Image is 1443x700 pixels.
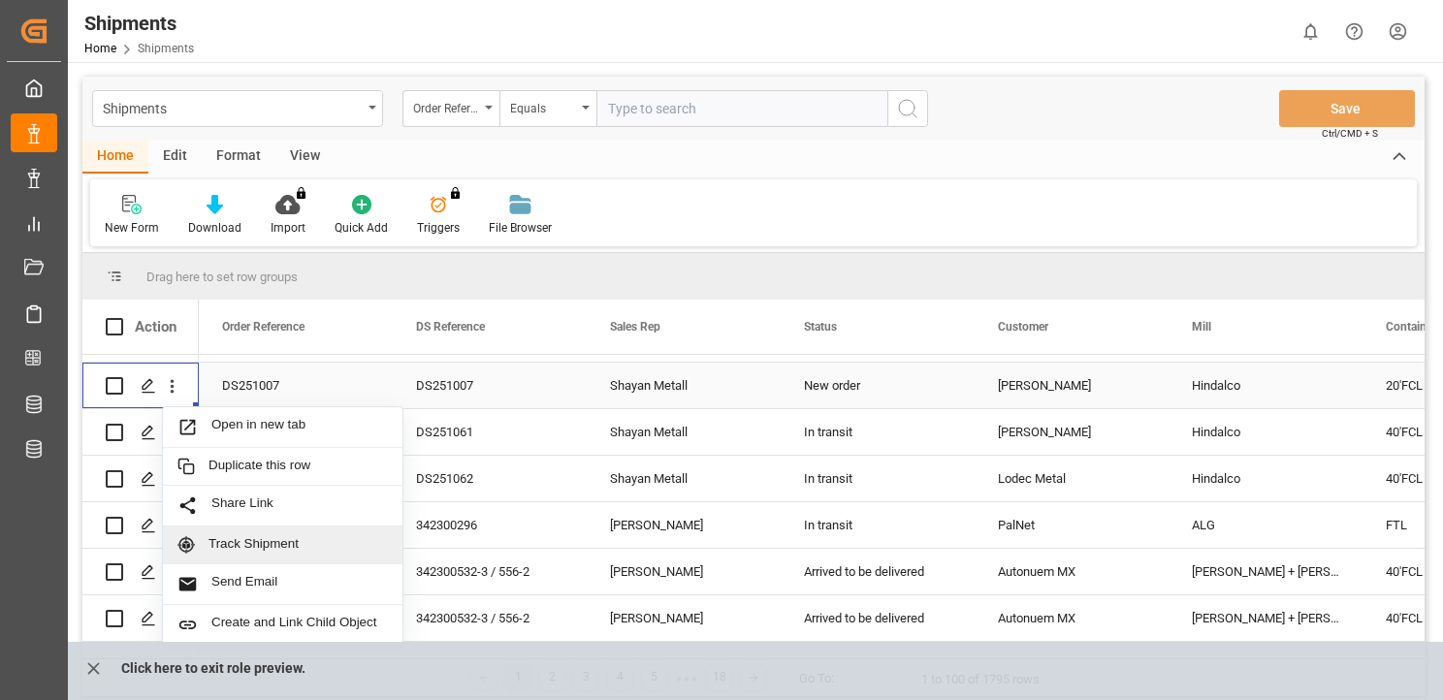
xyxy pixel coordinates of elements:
span: Customer [998,320,1048,334]
a: Home [84,42,116,55]
div: Download [188,219,241,237]
div: Shayan Metall [587,363,781,408]
div: Hindalco [1169,409,1363,455]
button: open menu [92,90,383,127]
div: Hindalco [1169,456,1363,501]
div: [PERSON_NAME] + [PERSON_NAME] [1169,595,1363,641]
div: 342300532-3 / 556-2 [393,549,587,594]
div: In transit [781,456,975,501]
div: [PERSON_NAME] [975,409,1169,455]
div: In transit [781,502,975,548]
div: Hindalco [1169,363,1363,408]
div: Press SPACE to select this row. [82,409,199,456]
div: Press SPACE to select this row. [82,363,199,409]
div: [PERSON_NAME] + [PERSON_NAME] [1169,549,1363,594]
div: [PERSON_NAME] [587,595,781,641]
div: Press SPACE to select this row. [82,595,199,642]
div: Home [82,141,148,174]
div: Shipments [103,95,362,119]
input: Type to search [596,90,887,127]
span: Drag here to set row groups [146,270,298,284]
div: Action [135,318,176,335]
div: [PERSON_NAME] [587,549,781,594]
button: open menu [402,90,499,127]
div: Quick Add [335,219,388,237]
div: Autonuem MX [975,549,1169,594]
span: Order Reference [222,320,305,334]
button: Save [1279,90,1415,127]
div: PalNet [975,502,1169,548]
span: DS Reference [416,320,485,334]
div: [PERSON_NAME] [587,502,781,548]
div: Press SPACE to select this row. [82,549,199,595]
div: New order [781,363,975,408]
div: Press SPACE to select this row. [82,502,199,549]
div: Order Reference [413,95,479,117]
div: Shayan Metall [587,409,781,455]
div: 342300296 [393,502,587,548]
button: open menu [499,90,596,127]
div: Equals [510,95,576,117]
div: DS251061 [393,409,587,455]
div: Shipments [84,9,194,38]
div: DS251007 [393,363,587,408]
div: File Browser [489,219,552,237]
span: Ctrl/CMD + S [1322,126,1378,141]
div: Edit [148,141,202,174]
div: Press SPACE to select this row. [82,456,199,502]
button: search button [887,90,928,127]
div: DS251007 [199,363,393,408]
button: close role preview [74,650,113,686]
button: show 0 new notifications [1289,10,1332,53]
div: Autonuem MX [975,595,1169,641]
span: Status [804,320,837,334]
div: Format [202,141,275,174]
div: Arrived to be delivered [781,595,975,641]
span: Mill [1192,320,1211,334]
div: [PERSON_NAME] [975,363,1169,408]
div: Lodec Metal [975,456,1169,501]
div: ALG [1169,502,1363,548]
div: New Form [105,219,159,237]
span: Sales Rep [610,320,660,334]
div: Arrived to be delivered [781,549,975,594]
div: In transit [781,409,975,455]
div: 342300532-3 / 556-2 [393,595,587,641]
div: Shayan Metall [587,456,781,501]
div: View [275,141,335,174]
div: DS251062 [393,456,587,501]
p: Click here to exit role preview. [121,650,305,686]
button: Help Center [1332,10,1376,53]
